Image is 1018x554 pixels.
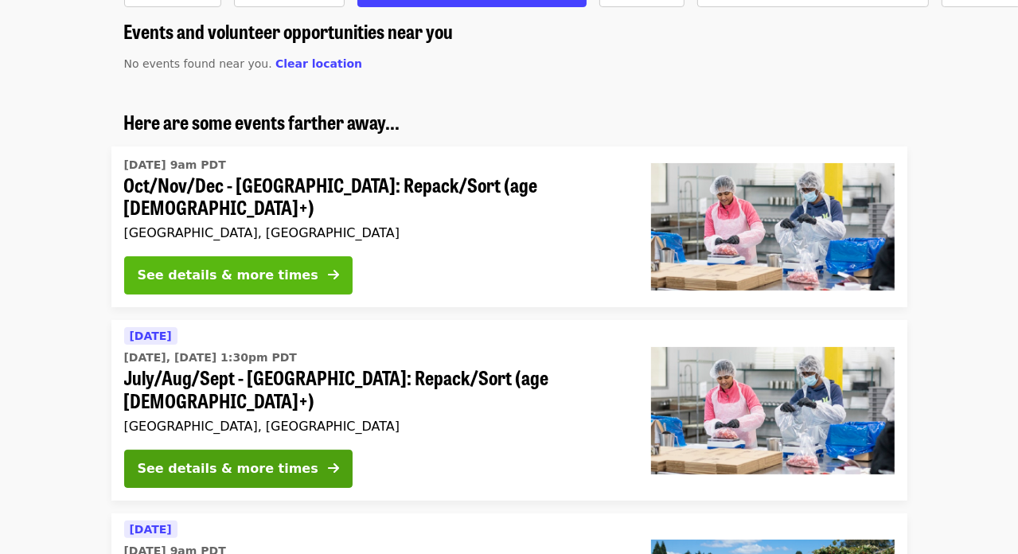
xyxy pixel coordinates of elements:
span: Clear location [275,57,362,70]
img: July/Aug/Sept - Beaverton: Repack/Sort (age 10+) organized by Oregon Food Bank [651,347,895,474]
div: [GEOGRAPHIC_DATA], [GEOGRAPHIC_DATA] [124,419,626,434]
button: Clear location [275,56,362,72]
span: Here are some events farther away... [124,107,400,135]
div: [GEOGRAPHIC_DATA], [GEOGRAPHIC_DATA] [124,225,626,240]
span: Events and volunteer opportunities near you [124,17,454,45]
span: July/Aug/Sept - [GEOGRAPHIC_DATA]: Repack/Sort (age [DEMOGRAPHIC_DATA]+) [124,366,626,412]
time: [DATE] 9am PDT [124,157,226,174]
span: No events found near you. [124,57,272,70]
i: arrow-right icon [328,461,339,476]
button: See details & more times [124,256,353,295]
i: arrow-right icon [328,267,339,283]
img: Oct/Nov/Dec - Beaverton: Repack/Sort (age 10+) organized by Oregon Food Bank [651,163,895,291]
div: See details & more times [138,266,318,285]
span: Oct/Nov/Dec - [GEOGRAPHIC_DATA]: Repack/Sort (age [DEMOGRAPHIC_DATA]+) [124,174,626,220]
time: [DATE], [DATE] 1:30pm PDT [124,349,297,366]
a: See details for "Oct/Nov/Dec - Beaverton: Repack/Sort (age 10+)" [111,146,907,308]
span: [DATE] [130,523,172,536]
button: See details & more times [124,450,353,488]
div: See details & more times [138,459,318,478]
span: [DATE] [130,330,172,342]
a: See details for "July/Aug/Sept - Beaverton: Repack/Sort (age 10+)" [111,320,907,501]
